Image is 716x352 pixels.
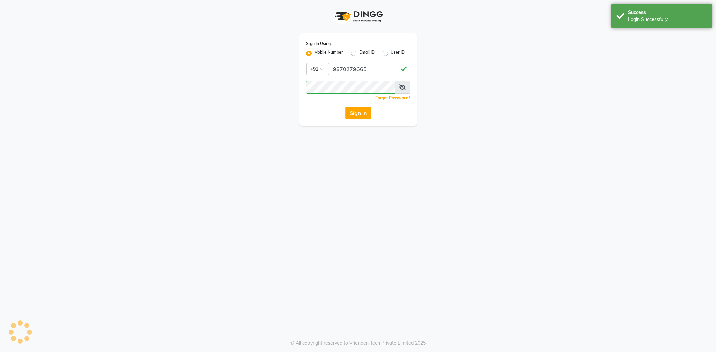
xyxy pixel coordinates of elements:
[306,41,332,47] label: Sign In Using:
[331,7,385,26] img: logo1.svg
[391,49,405,57] label: User ID
[314,49,343,57] label: Mobile Number
[329,63,410,75] input: Username
[359,49,375,57] label: Email ID
[345,107,371,119] button: Sign In
[306,81,395,94] input: Username
[375,95,410,100] a: Forgot Password?
[628,16,707,23] div: Login Successfully.
[628,9,707,16] div: Success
